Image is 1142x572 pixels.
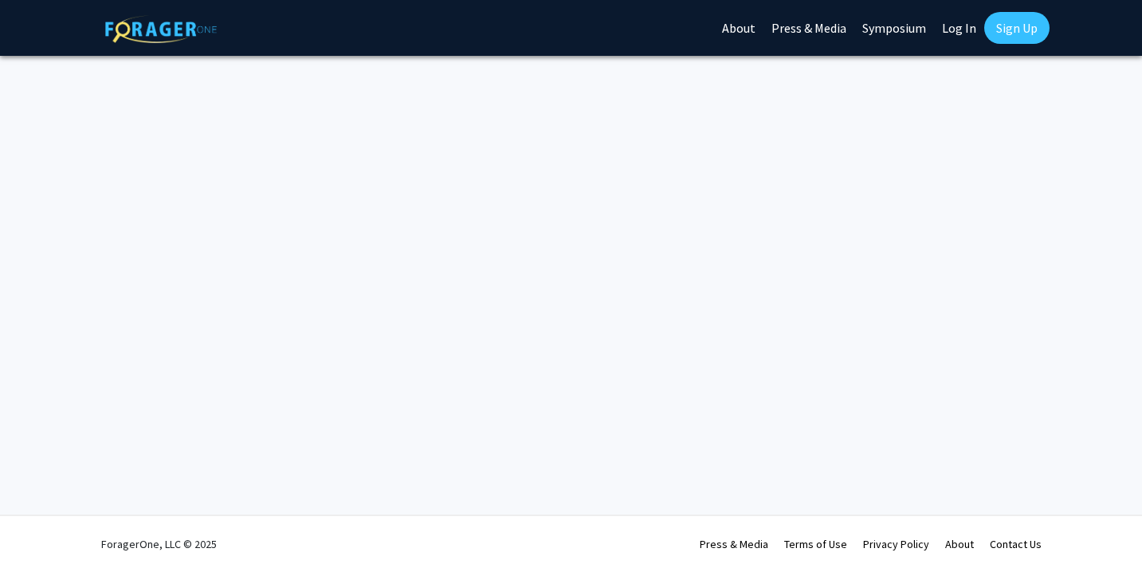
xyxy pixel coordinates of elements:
img: ForagerOne Logo [105,15,217,43]
a: About [945,537,974,551]
a: Contact Us [990,537,1042,551]
a: Terms of Use [784,537,847,551]
a: Press & Media [700,537,768,551]
a: Privacy Policy [863,537,929,551]
a: Sign Up [984,12,1050,44]
div: ForagerOne, LLC © 2025 [101,516,217,572]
